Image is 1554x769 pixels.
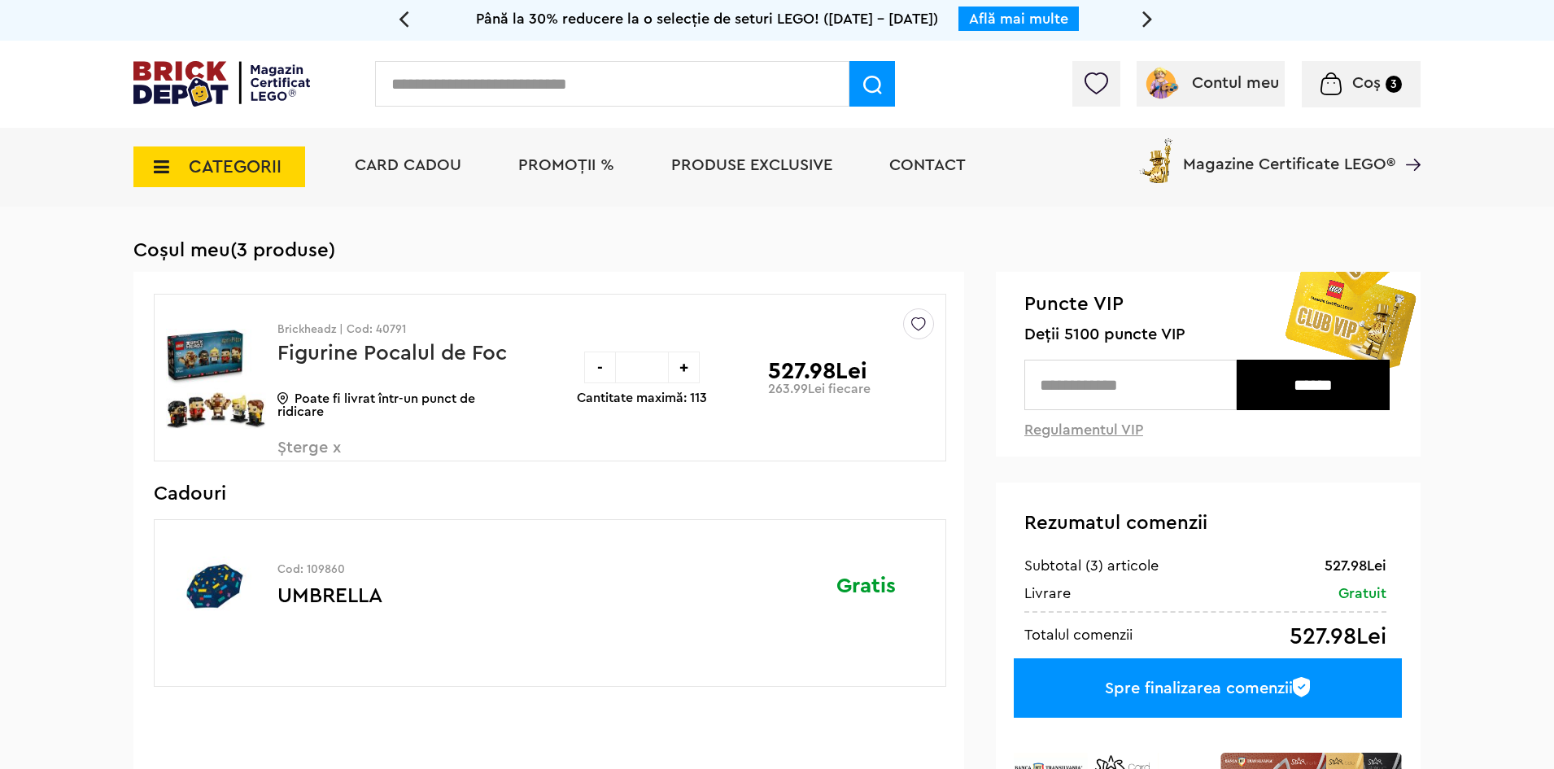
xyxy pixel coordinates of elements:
[277,439,469,474] span: Șterge x
[584,352,616,383] div: -
[577,391,707,404] p: Cantitate maximă: 113
[1192,75,1279,91] span: Contul meu
[1024,583,1071,603] div: Livrare
[277,324,509,335] p: Brickheadz | Cod: 40791
[154,486,946,502] h3: Cadouri
[1024,422,1143,437] a: Regulamentul VIP
[1395,135,1421,151] a: Magazine Certificate LEGO®
[1024,513,1207,533] span: Rezumatul comenzii
[166,317,266,439] img: Figurine Pocalul de Foc
[518,157,614,173] a: PROMOȚII %
[1338,583,1386,603] div: Gratuit
[671,157,832,173] a: Produse exclusive
[1143,75,1279,91] a: Contul meu
[1325,556,1386,575] div: 527.98Lei
[166,525,266,647] img: UMBRELLA
[1024,292,1393,317] span: Puncte VIP
[277,585,509,627] p: UMBRELLA
[1024,556,1159,575] div: Subtotal (3) articole
[768,520,896,651] div: Gratis
[889,157,966,173] a: Contact
[768,382,871,395] p: 263.99Lei fiecare
[768,360,867,382] p: 527.98Lei
[355,157,461,173] a: Card Cadou
[277,564,509,575] p: Cod: 109860
[277,343,507,364] a: Figurine Pocalul de Foc
[1290,625,1386,649] div: 527.98Lei
[1024,326,1393,344] span: Deții 5100 puncte VIP
[189,158,282,176] span: CATEGORII
[668,352,700,383] div: +
[476,11,938,26] span: Până la 30% reducere la o selecție de seturi LEGO! ([DATE] - [DATE])
[1024,625,1133,644] div: Totalul comenzii
[133,239,1421,262] h1: Coșul meu
[230,241,335,260] span: (3 produse)
[277,392,509,418] p: Poate fi livrat într-un punct de ridicare
[1014,658,1402,718] a: Spre finalizarea comenzii
[1352,75,1381,91] span: Coș
[1386,76,1402,93] small: 3
[1183,135,1395,173] span: Magazine Certificate LEGO®
[969,11,1068,26] a: Află mai multe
